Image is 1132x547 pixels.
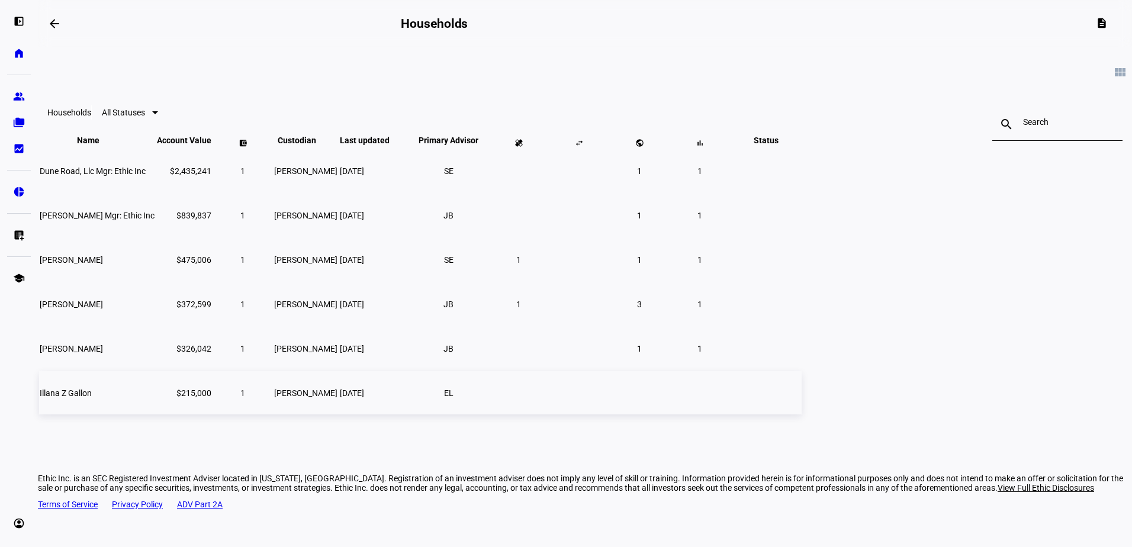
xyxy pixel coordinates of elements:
span: [PERSON_NAME] [274,166,337,176]
span: 1 [637,211,642,220]
eth-mat-symbol: home [13,47,25,59]
span: Dune Road, Llc Mgr: Ethic Inc [40,166,146,176]
span: 1 [240,211,245,220]
span: 1 [240,255,245,265]
mat-icon: search [992,117,1021,131]
span: Account Value [157,136,211,145]
div: Ethic Inc. is an SEC Registered Investment Adviser located in [US_STATE], [GEOGRAPHIC_DATA]. Regi... [38,474,1132,493]
li: SE [438,249,459,271]
span: [PERSON_NAME] [274,300,337,309]
a: ADV Part 2A [177,500,223,509]
span: 1 [637,344,642,353]
span: [DATE] [340,388,364,398]
eth-data-table-title: Households [47,108,91,117]
span: 1 [240,300,245,309]
li: JB [438,294,459,315]
span: 1 [697,166,702,176]
span: View Full Ethic Disclosures [998,483,1094,493]
span: Steven L Ellis [40,255,103,265]
span: 1 [240,344,245,353]
h2: Households [401,17,468,31]
eth-mat-symbol: pie_chart [13,186,25,198]
span: 1 [637,255,642,265]
span: [DATE] [340,166,364,176]
span: Custodian [278,136,334,145]
td: $372,599 [156,282,212,326]
span: 1 [697,300,702,309]
mat-icon: description [1096,17,1108,29]
span: [DATE] [340,255,364,265]
span: 1 [516,300,521,309]
span: All Statuses [102,108,145,117]
td: $2,435,241 [156,149,212,192]
td: $475,006 [156,238,212,281]
a: home [7,41,31,65]
span: [PERSON_NAME] [274,388,337,398]
span: [PERSON_NAME] [274,211,337,220]
li: JB [438,205,459,226]
eth-mat-symbol: bid_landscape [13,143,25,155]
li: SE [438,160,459,182]
li: EL [438,382,459,404]
eth-mat-symbol: account_circle [13,517,25,529]
span: [DATE] [340,300,364,309]
eth-mat-symbol: list_alt_add [13,229,25,241]
span: 1 [516,255,521,265]
span: [DATE] [340,211,364,220]
td: $215,000 [156,371,212,414]
span: Status [745,136,787,145]
mat-icon: arrow_backwards [47,17,62,31]
mat-icon: view_module [1113,65,1127,79]
span: 3 [637,300,642,309]
a: Privacy Policy [112,500,163,509]
span: 1 [697,255,702,265]
span: Name [77,136,117,145]
eth-mat-symbol: folder_copy [13,117,25,128]
span: Primary Advisor [410,136,487,145]
a: Terms of Service [38,500,98,509]
input: Search [1023,117,1092,127]
span: Jay A Berger [40,300,103,309]
span: [PERSON_NAME] [274,344,337,353]
a: bid_landscape [7,137,31,160]
span: Illana Z Gallon [40,388,92,398]
span: 1 [697,344,702,353]
eth-mat-symbol: group [13,91,25,102]
span: [DATE] [340,344,364,353]
span: [PERSON_NAME] [274,255,337,265]
eth-mat-symbol: left_panel_open [13,15,25,27]
eth-mat-symbol: school [13,272,25,284]
span: Last updated [340,136,407,145]
span: Jennifer L Blome Mgr: Ethic Inc [40,211,155,220]
span: 1 [240,388,245,398]
td: $326,042 [156,327,212,370]
span: 1 [240,166,245,176]
a: group [7,85,31,108]
a: pie_chart [7,180,31,204]
td: $839,837 [156,194,212,237]
span: 1 [697,211,702,220]
span: 1 [637,166,642,176]
a: folder_copy [7,111,31,134]
span: Len Wheeler [40,344,103,353]
li: JB [438,338,459,359]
